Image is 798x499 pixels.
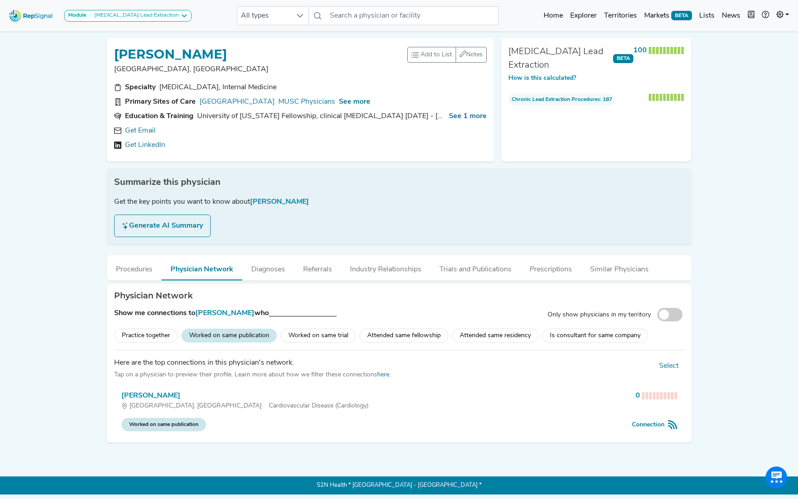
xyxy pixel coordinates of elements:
button: Add to List [407,47,456,63]
div: Tap on a physician to preview their profile. Learn more about how we filter these connections . [114,370,642,380]
button: Notes [456,47,487,63]
a: [GEOGRAPHIC_DATA] [199,96,275,107]
a: MarketsBETA [641,7,696,25]
span: BETA [671,11,692,20]
span: Cardiovascular Disease (Cardiology) [269,401,369,411]
p: [GEOGRAPHIC_DATA], [GEOGRAPHIC_DATA] [114,64,408,75]
span: Add to List [420,50,452,60]
a: Explorer [567,7,600,25]
span: [PERSON_NAME] [250,198,309,206]
div: Attended same residency [452,329,539,343]
a: MUSC Physicians [278,96,335,107]
button: Select [653,357,684,375]
img: Signal Strength Icon [668,420,677,429]
h1: [PERSON_NAME] [114,47,227,62]
div: Get the key points you want to know about [114,197,684,207]
span: See 1 more [449,113,487,120]
p: S2N Health * [GEOGRAPHIC_DATA] - [GEOGRAPHIC_DATA] * [107,476,692,494]
strong: Module [68,13,87,18]
strong: 100 [633,47,647,54]
strong: 0 [636,392,640,399]
span: : 187 [508,94,615,105]
a: Home [540,7,567,25]
button: Trials and Publications [430,255,521,279]
span: Chronic Lead Extraction Procedures [512,96,600,104]
button: How is this calculated? [508,73,576,83]
div: Primary Sites of Care [125,96,196,107]
span: [PERSON_NAME] [195,310,254,317]
h2: Physician Network [114,291,193,301]
div: Practice together [114,329,178,343]
div: Connection [632,420,664,430]
button: Similar Physicians [581,255,658,279]
span: Worked on same publication [121,418,206,431]
input: Search a physician or facility [326,6,498,25]
div: [MEDICAL_DATA] Lead Extraction [91,12,179,19]
div: Specialty [125,82,156,93]
div: Education & Training [125,111,194,122]
p: Show me connections to who [114,308,537,319]
button: Generate AI Summary [114,215,211,237]
div: Cardiac Electrophysiology, Internal Medicine [159,82,277,93]
label: Only show physicians in my territory [548,310,651,320]
button: Industry Relationships [341,255,430,279]
div: [MEDICAL_DATA] Lead Extraction [508,45,609,72]
div: Worked on same publication [181,329,277,343]
span: See more [339,98,370,105]
button: Intel Book [744,7,758,25]
span: Notes [466,51,483,58]
a: News [718,7,744,25]
div: toolbar [407,47,487,63]
span: Summarize this physician [114,176,221,189]
div: Attended same fellowship [360,329,448,343]
button: Diagnoses [242,255,294,279]
a: Get Email [125,125,156,136]
a: here [377,371,389,378]
div: [PERSON_NAME] [121,390,632,401]
button: Procedures [107,255,161,279]
button: Referrals [294,255,341,279]
span: BETA [613,54,634,63]
span: All types [237,7,291,25]
button: Prescriptions [521,255,581,279]
div: Here are the top connections in this physician's network. [114,357,642,368]
span: [GEOGRAPHIC_DATA], [GEOGRAPHIC_DATA] [129,401,262,411]
div: Is consultant for same company [542,329,648,343]
a: Lists [696,7,718,25]
a: Get LinkedIn [125,140,165,151]
div: University of Washington Fellowship, clinical cardiac electrophysiology 2018 - 2020 [197,111,446,122]
div: Worked on same trial [281,329,356,343]
button: Physician Network [161,255,242,280]
div: Bulk Actions [653,357,684,375]
button: Module[MEDICAL_DATA] Lead Extraction [64,10,192,22]
a: Territories [600,7,641,25]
